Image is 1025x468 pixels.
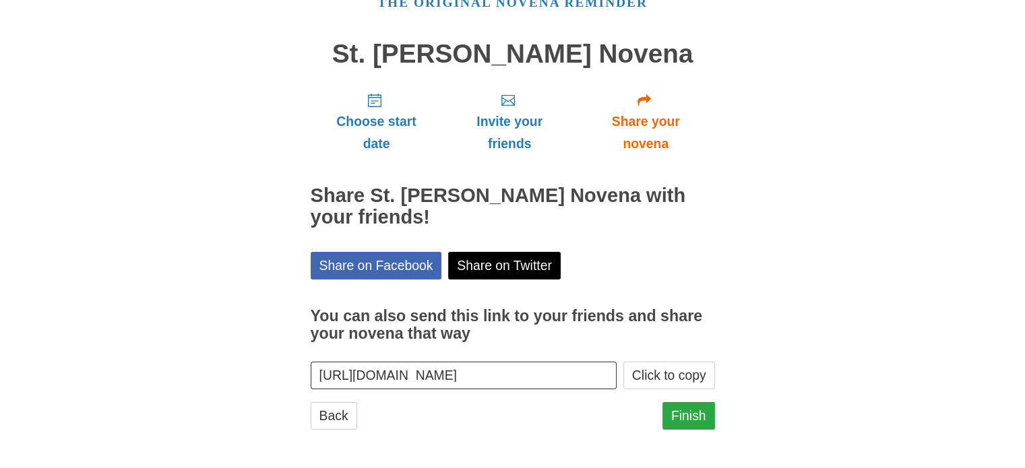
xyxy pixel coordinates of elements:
[311,252,442,279] a: Share on Facebook
[448,252,561,279] a: Share on Twitter
[577,81,715,162] a: Share your novena
[623,362,715,389] button: Click to copy
[311,402,357,430] a: Back
[662,402,715,430] a: Finish
[311,81,443,162] a: Choose start date
[590,110,702,155] span: Share your novena
[442,81,576,162] a: Invite your friends
[311,40,715,69] h1: St. [PERSON_NAME] Novena
[456,110,563,155] span: Invite your friends
[311,308,715,342] h3: You can also send this link to your friends and share your novena that way
[324,110,429,155] span: Choose start date
[311,185,715,228] h2: Share St. [PERSON_NAME] Novena with your friends!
